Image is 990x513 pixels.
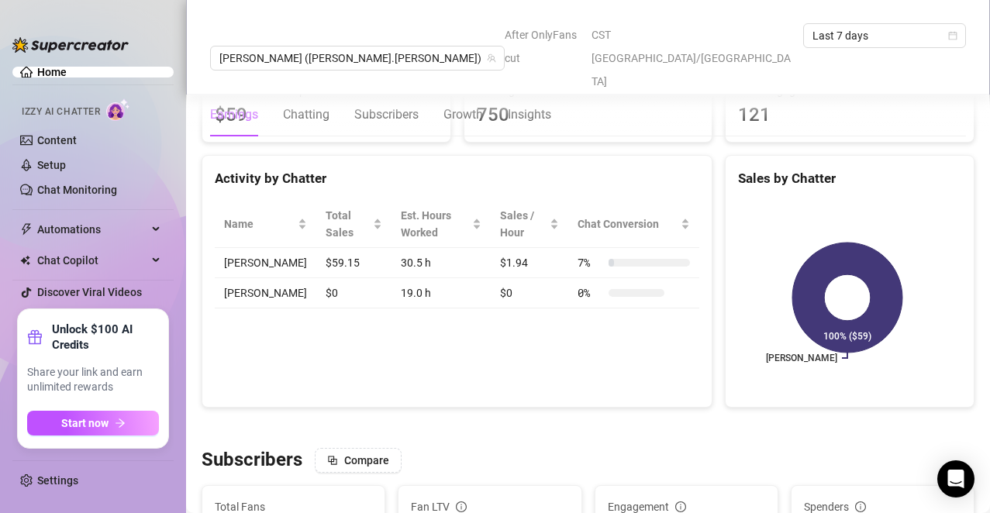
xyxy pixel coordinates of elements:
[491,248,569,278] td: $1.94
[578,215,678,232] span: Chat Conversion
[106,98,130,121] img: AI Chatter
[37,159,66,171] a: Setup
[52,322,159,353] strong: Unlock $100 AI Credits
[392,248,491,278] td: 30.5 h
[37,248,147,273] span: Chat Copilot
[766,353,837,363] text: [PERSON_NAME]
[491,201,569,248] th: Sales / Hour
[215,248,316,278] td: [PERSON_NAME]
[20,223,33,236] span: thunderbolt
[491,278,569,308] td: $0
[37,474,78,487] a: Settings
[283,105,329,124] div: Chatting
[392,278,491,308] td: 19.0 h
[354,105,419,124] div: Subscribers
[401,207,469,241] div: Est. Hours Worked
[326,207,370,241] span: Total Sales
[37,184,117,196] a: Chat Monitoring
[738,168,961,189] div: Sales by Chatter
[27,411,159,436] button: Start nowarrow-right
[578,284,602,301] span: 0 %
[487,53,496,63] span: team
[215,278,316,308] td: [PERSON_NAME]
[568,201,699,248] th: Chat Conversion
[812,24,957,47] span: Last 7 days
[456,501,467,512] span: info-circle
[37,286,142,298] a: Discover Viral Videos
[327,455,338,466] span: block
[578,254,602,271] span: 7 %
[22,105,100,119] span: Izzy AI Chatter
[855,501,866,512] span: info-circle
[219,46,495,70] span: Daniela (daniela.bebeshita)
[37,134,77,146] a: Content
[27,365,159,395] span: Share your link and earn unlimited rewards
[505,23,582,70] span: After OnlyFans cut
[224,215,295,232] span: Name
[210,105,258,124] div: Earnings
[12,37,129,53] img: logo-BBDzfeDw.svg
[316,201,392,248] th: Total Sales
[316,248,392,278] td: $59.15
[202,448,302,473] h3: Subscribers
[215,168,699,189] div: Activity by Chatter
[37,66,67,78] a: Home
[344,454,389,467] span: Compare
[937,460,974,498] div: Open Intercom Messenger
[948,31,957,40] span: calendar
[508,105,551,124] div: Insights
[316,278,392,308] td: $0
[315,448,402,473] button: Compare
[61,417,109,429] span: Start now
[443,105,483,124] div: Growth
[592,23,794,93] span: CST [GEOGRAPHIC_DATA]/[GEOGRAPHIC_DATA]
[675,501,686,512] span: info-circle
[215,201,316,248] th: Name
[115,418,126,429] span: arrow-right
[500,207,547,241] span: Sales / Hour
[37,217,147,242] span: Automations
[20,255,30,266] img: Chat Copilot
[27,329,43,345] span: gift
